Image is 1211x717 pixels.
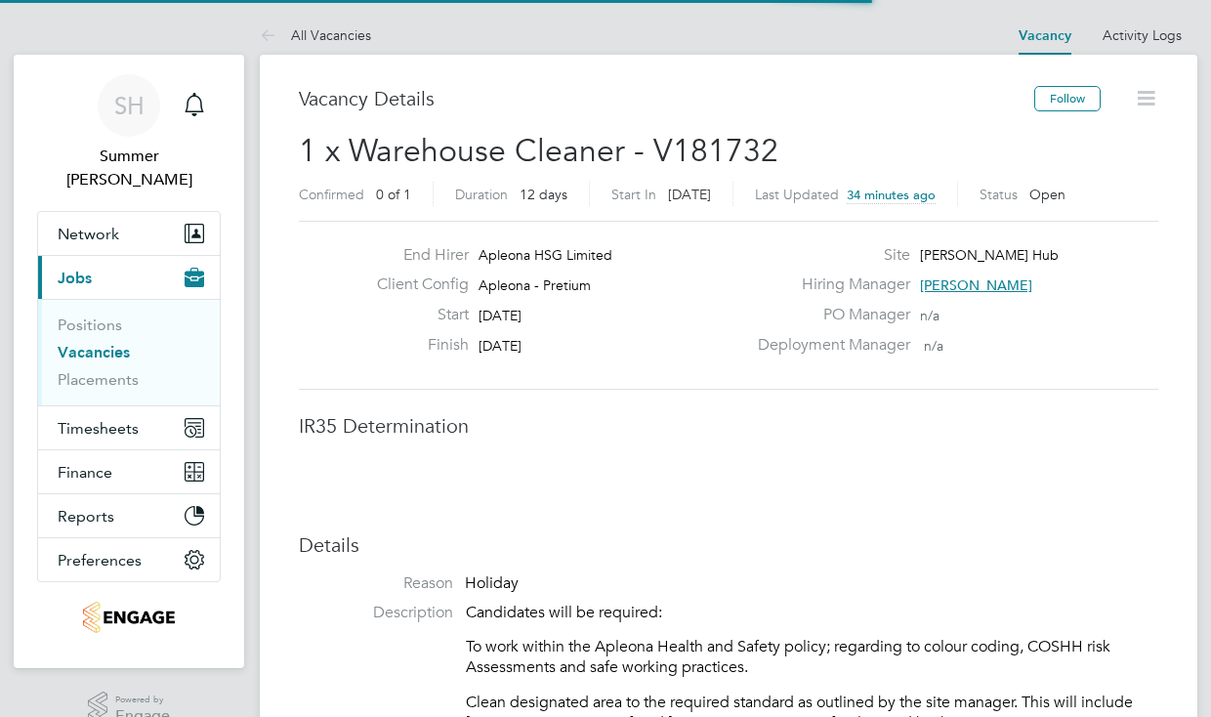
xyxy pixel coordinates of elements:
[38,494,220,537] button: Reports
[465,573,519,593] span: Holiday
[980,186,1018,203] label: Status
[455,186,508,203] label: Duration
[1029,186,1065,203] span: Open
[58,419,139,438] span: Timesheets
[38,406,220,449] button: Timesheets
[37,145,221,191] span: Summer Hadden
[466,603,1158,623] p: Candidates will be required:
[299,186,364,203] label: Confirmed
[58,225,119,243] span: Network
[920,276,1032,294] span: [PERSON_NAME]
[83,602,174,633] img: romaxrecruitment-logo-retina.png
[746,305,910,325] label: PO Manager
[479,337,522,355] span: [DATE]
[299,603,453,623] label: Description
[38,256,220,299] button: Jobs
[479,307,522,324] span: [DATE]
[299,413,1158,439] h3: IR35 Determination
[58,269,92,287] span: Jobs
[1019,27,1071,44] a: Vacancy
[361,335,469,356] label: Finish
[299,573,453,594] label: Reason
[38,450,220,493] button: Finance
[260,26,371,44] a: All Vacancies
[1034,86,1101,111] button: Follow
[38,299,220,405] div: Jobs
[746,274,910,295] label: Hiring Manager
[376,186,411,203] span: 0 of 1
[479,246,612,264] span: Apleona HSG Limited
[114,93,145,118] span: SH
[361,245,469,266] label: End Hirer
[361,305,469,325] label: Start
[299,132,778,170] span: 1 x Warehouse Cleaner - V181732
[58,463,112,482] span: Finance
[1103,26,1182,44] a: Activity Logs
[14,55,244,668] nav: Main navigation
[299,532,1158,558] h3: Details
[58,551,142,569] span: Preferences
[668,186,711,203] span: [DATE]
[755,186,839,203] label: Last Updated
[920,307,940,324] span: n/a
[38,212,220,255] button: Network
[920,246,1059,264] span: [PERSON_NAME] Hub
[37,74,221,191] a: SHSummer [PERSON_NAME]
[520,186,567,203] span: 12 days
[299,86,1034,111] h3: Vacancy Details
[37,602,221,633] a: Go to home page
[746,335,910,356] label: Deployment Manager
[38,538,220,581] button: Preferences
[58,343,130,361] a: Vacancies
[847,187,936,203] span: 34 minutes ago
[58,316,122,334] a: Positions
[115,692,170,708] span: Powered by
[479,276,591,294] span: Apleona - Pretium
[58,370,139,389] a: Placements
[924,337,943,355] span: n/a
[746,245,910,266] label: Site
[611,186,656,203] label: Start In
[466,637,1158,678] p: To work within the Apleona Health and Safety policy; regarding to colour coding, COSHH risk Asses...
[58,507,114,526] span: Reports
[361,274,469,295] label: Client Config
